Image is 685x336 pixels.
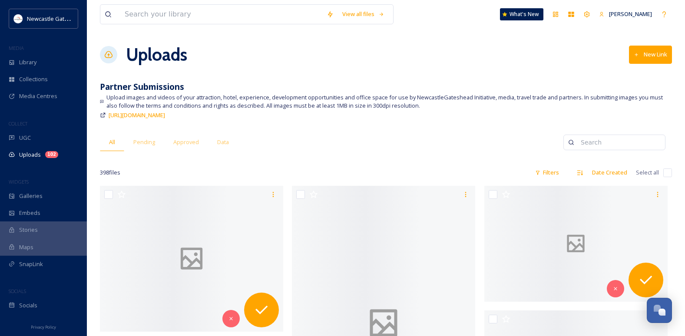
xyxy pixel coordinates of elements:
a: [PERSON_NAME] [595,6,656,23]
span: Uploads [19,151,41,159]
input: Search [576,134,661,151]
span: All [109,138,115,146]
div: 102 [45,151,58,158]
a: [URL][DOMAIN_NAME] [109,110,165,120]
span: Approved [173,138,199,146]
span: Maps [19,243,33,251]
span: Pending [133,138,155,146]
span: UGC [19,134,31,142]
span: Galleries [19,192,43,200]
span: Embeds [19,209,40,217]
span: Stories [19,226,38,234]
div: Date Created [588,164,632,181]
a: What's New [500,8,543,20]
span: Privacy Policy [31,324,56,330]
span: SnapLink [19,260,43,268]
span: Socials [19,301,37,310]
span: Collections [19,75,48,83]
span: SOCIALS [9,288,26,294]
input: Search your library [120,5,322,24]
span: Newcastle Gateshead Initiative [27,14,107,23]
img: DqD9wEUd_400x400.jpg [14,14,23,23]
span: Library [19,58,36,66]
span: 398 file s [100,168,120,177]
span: WIDGETS [9,178,29,185]
button: Open Chat [647,298,672,323]
span: COLLECT [9,120,27,127]
a: View all files [338,6,389,23]
span: MEDIA [9,45,24,51]
span: Upload images and videos of your attraction, hotel, experience, development opportunities and off... [106,93,672,110]
span: [URL][DOMAIN_NAME] [109,111,165,119]
button: New Link [629,46,672,63]
span: Data [217,138,229,146]
span: Select all [636,168,659,177]
a: Privacy Policy [31,321,56,332]
span: Media Centres [19,92,57,100]
strong: Partner Submissions [100,81,184,92]
div: Filters [531,164,563,181]
span: [PERSON_NAME] [609,10,652,18]
a: Uploads [126,42,187,68]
